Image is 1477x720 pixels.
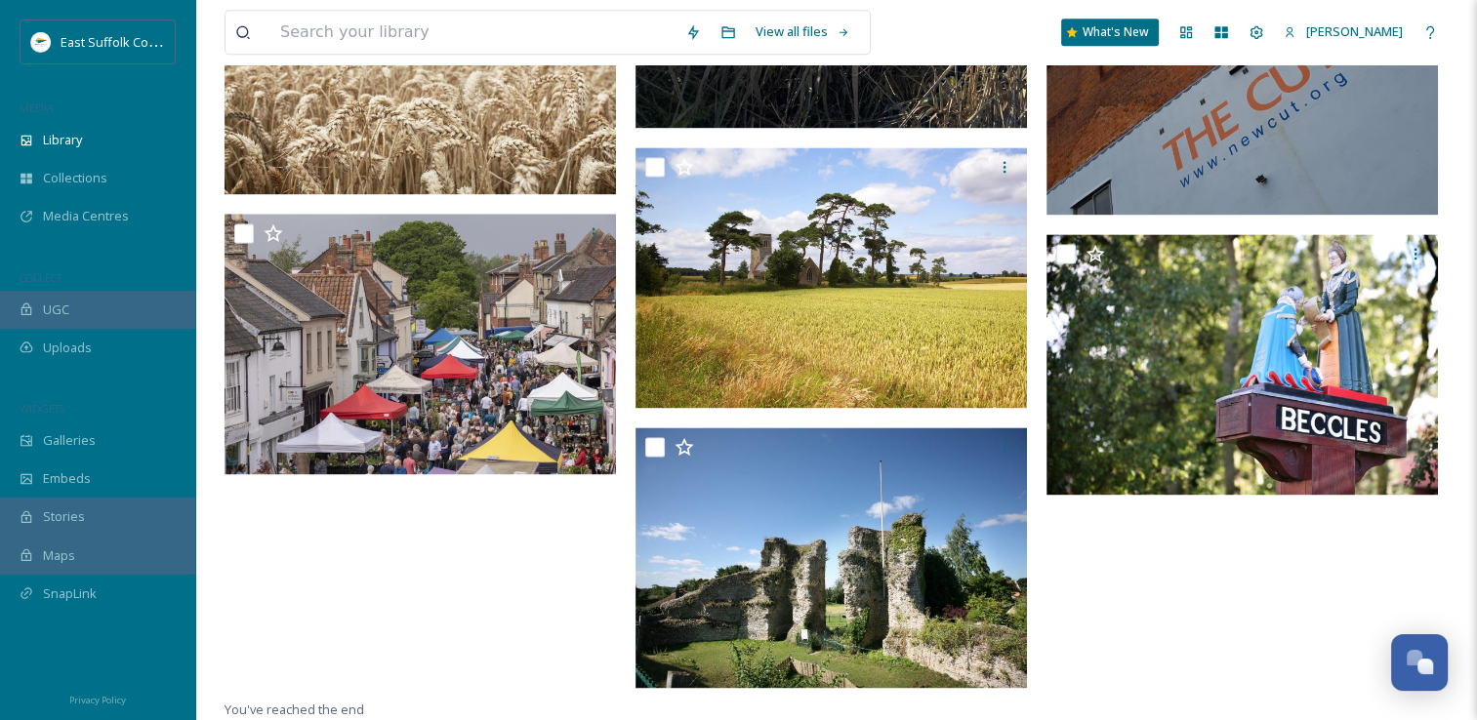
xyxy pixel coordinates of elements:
span: [PERSON_NAME] [1306,22,1403,40]
span: SnapLink [43,584,97,603]
a: View all files [746,13,860,51]
span: Uploads [43,339,92,357]
img: ELC0026 123 FNL.jpg [636,427,1027,689]
a: [PERSON_NAME] [1274,13,1413,51]
span: Media Centres [43,207,129,225]
input: Search your library [270,11,676,54]
span: Stories [43,507,85,526]
span: MEDIA [20,100,54,115]
span: Library [43,131,82,149]
button: Open Chat [1391,634,1448,691]
span: East Suffolk Council [61,32,176,51]
span: COLLECT [20,270,62,285]
a: Privacy Policy [69,687,126,710]
span: Privacy Policy [69,694,126,706]
span: Maps [43,546,75,565]
span: WIDGETS [20,401,64,416]
span: UGC [43,300,69,319]
span: Embeds [43,469,91,488]
span: Collections [43,169,107,187]
a: What's New [1061,19,1159,46]
span: Galleries [43,431,96,450]
img: ESC%20Logo.png [31,32,51,52]
img: Beccles 2.jpg [1046,234,1438,496]
span: You've reached the end [225,700,364,718]
img: Didy Ward May22 Street Market in Bungay.jpg [225,213,616,474]
img: landscape near Ilketshall.jpg [636,147,1027,408]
